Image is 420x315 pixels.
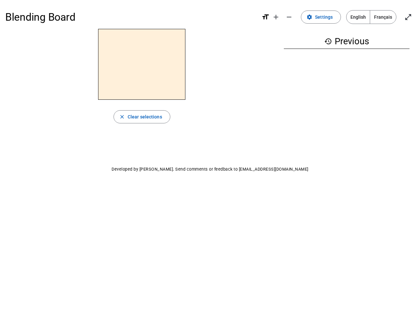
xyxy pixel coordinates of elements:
[5,7,256,28] h1: Blending Board
[283,10,296,24] button: Decrease font size
[5,165,415,173] p: Developed by [PERSON_NAME]. Send comments or feedback to [EMAIL_ADDRESS][DOMAIN_NAME]
[404,13,412,21] mat-icon: open_in_full
[119,114,125,120] mat-icon: close
[402,10,415,24] button: Enter full screen
[272,13,280,21] mat-icon: add
[128,113,162,121] span: Clear selections
[269,10,283,24] button: Increase font size
[285,13,293,21] mat-icon: remove
[315,13,333,21] span: Settings
[262,13,269,21] mat-icon: format_size
[306,14,312,20] mat-icon: settings
[301,10,341,24] button: Settings
[346,10,370,24] span: English
[346,10,396,24] mat-button-toggle-group: Language selection
[114,110,170,123] button: Clear selections
[370,10,396,24] span: Français
[324,37,332,45] mat-icon: history
[284,34,409,49] h3: Previous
